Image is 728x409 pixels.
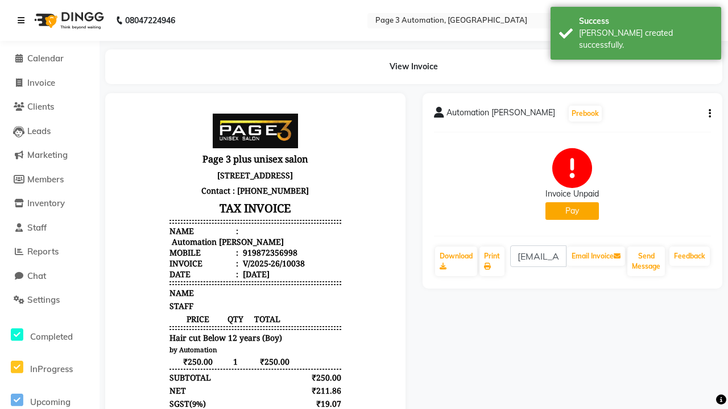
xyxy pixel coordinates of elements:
div: Bill created successfully. [579,27,713,51]
div: ( ) [53,307,90,318]
div: Automation [PERSON_NAME] [53,132,167,143]
a: Feedback [669,247,710,266]
span: : [119,143,122,153]
span: Members [27,174,64,185]
span: 9% [76,307,87,318]
a: Reports [3,245,97,258]
a: Settings [3,294,97,307]
input: enter email [510,245,567,267]
div: Mobile [53,143,122,153]
span: NAME [53,183,77,194]
a: Marketing [3,149,97,162]
div: V/2025-26/10038 [124,153,188,164]
span: ₹250.00 [53,252,110,262]
div: Name [53,121,122,132]
small: by Automation [53,241,101,249]
span: Inventory [27,198,65,208]
div: GRAND TOTAL [53,320,110,331]
button: Pay [545,202,599,220]
div: ₹250.00 [180,268,225,278]
a: Leads [3,125,97,138]
span: STAFF [53,196,77,207]
div: Paid [53,333,69,344]
div: NET [53,281,69,291]
span: : [119,153,122,164]
span: PRICE [53,209,110,220]
span: : [119,121,122,132]
span: Leads [27,126,51,136]
div: ( ) [53,294,89,304]
div: ₹250.00 [180,320,225,331]
a: Members [3,173,97,186]
span: Chat [27,270,46,281]
button: Email Invoice [567,247,625,266]
div: Success [579,15,713,27]
div: ₹211.86 [180,281,225,291]
span: InProgress [30,364,73,374]
div: ₹250.00 [180,346,225,357]
img: page3_logo.png [96,9,181,44]
span: : [119,164,122,175]
img: logo [29,5,107,36]
span: Invoice [27,77,55,88]
div: ₹0.00 [180,333,225,344]
span: 9% [76,294,86,304]
div: Invoice [53,153,122,164]
a: Inventory [3,197,97,210]
span: Settings [27,294,60,305]
div: ₹19.07 [180,294,225,304]
h3: TAX INVOICE [53,94,225,114]
span: TOTAL [129,209,173,220]
span: Clients [27,101,54,112]
div: Invoice Unpaid [545,188,599,200]
a: Clients [3,101,97,114]
div: [DATE] [124,164,153,175]
p: [STREET_ADDRESS] [53,63,225,78]
p: Contact : [PHONE_NUMBER] [53,78,225,94]
span: Reports [27,246,59,257]
div: 919872356998 [124,143,181,153]
span: Automation [PERSON_NAME] [446,107,555,123]
a: Invoice [3,77,97,90]
span: CGST [53,307,73,318]
span: ₹250.00 [129,252,173,262]
span: 1 [110,252,129,262]
div: ₹19.07 [180,307,225,318]
a: Staff [3,222,97,235]
span: Staff [27,222,47,233]
span: Completed [30,331,73,342]
h3: Page 3 plus unisex salon [53,46,225,63]
div: Date [53,164,122,175]
button: Prebook [569,106,602,122]
span: Hair cut Below 12 years (Boy) [53,228,166,239]
span: Marketing [27,149,68,160]
a: Download [435,247,477,276]
a: Print [479,247,504,276]
span: QTY [110,209,129,220]
a: Chat [3,270,97,283]
a: Calendar [3,52,97,65]
span: Upcoming [30,397,71,407]
button: Send Message [627,247,665,276]
div: Balance [53,346,82,357]
div: SUBTOTAL [53,268,94,278]
span: Calendar [27,53,64,64]
b: 08047224946 [125,5,175,36]
span: SGST [53,294,73,304]
div: View Invoice [105,49,722,84]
